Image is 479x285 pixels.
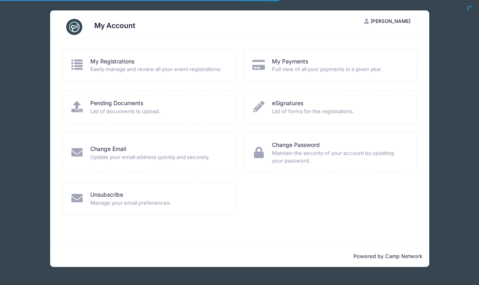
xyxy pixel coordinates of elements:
a: My Registrations [90,57,134,66]
button: [PERSON_NAME] [357,14,418,28]
span: Easily manage and review all your event registrations. [90,65,225,73]
a: Unsubscribe [90,191,123,199]
span: List of forms for the registrations. [272,108,406,116]
span: Maintain the security of your account by updating your password. [272,149,406,165]
span: Update your email address quickly and securely. [90,153,225,161]
h3: My Account [94,21,135,30]
a: Change Password [272,141,320,149]
span: Manage your email preferences. [90,199,225,207]
span: [PERSON_NAME] [371,18,410,24]
span: List of documents to upload. [90,108,225,116]
a: Change Email [90,145,126,153]
p: Powered by Camp Network [57,252,423,261]
a: My Payments [272,57,308,66]
span: Full view of all your payments in a given year. [272,65,406,73]
img: CampNetwork [66,19,82,35]
a: eSignatures [272,99,303,108]
a: Pending Documents [90,99,143,108]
